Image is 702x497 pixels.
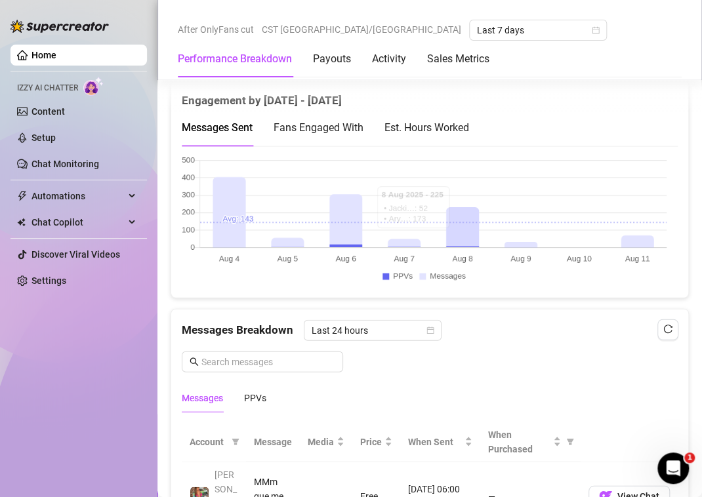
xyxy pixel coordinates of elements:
span: filter [566,438,574,446]
span: filter [564,425,577,459]
img: Chat Copilot [17,218,26,227]
th: Message [246,422,300,462]
span: filter [232,438,239,446]
span: Last 7 days [477,20,599,40]
span: When Sent [408,435,462,449]
span: calendar [426,327,434,334]
span: After OnlyFans cut [178,20,254,39]
div: Messages [182,391,223,405]
span: Messages Sent [182,121,253,134]
a: Settings [31,275,66,286]
span: Fans Engaged With [274,121,363,134]
span: Price [360,435,382,449]
div: Engagement by [DATE] - [DATE] [182,81,678,109]
a: Chat Monitoring [31,159,99,169]
div: PPVs [244,391,266,405]
img: AI Chatter [83,77,104,96]
span: Automations [31,186,125,207]
div: Est. Hours Worked [384,119,469,136]
span: When Purchased [488,427,550,456]
div: Activity [372,51,406,67]
div: Sales Metrics [427,51,489,67]
span: Izzy AI Chatter [17,82,78,94]
span: Media [308,435,334,449]
span: calendar [592,26,600,34]
span: thunderbolt [17,191,28,201]
th: Media [300,422,352,462]
img: logo-BBDzfeDw.svg [10,20,109,33]
div: Messages Breakdown [182,320,678,341]
span: Chat Copilot [31,212,125,233]
th: When Purchased [480,422,581,462]
th: Price [352,422,400,462]
a: Setup [31,132,56,143]
div: Payouts [313,51,351,67]
a: Home [31,50,56,60]
span: Last 24 hours [312,321,434,340]
iframe: Intercom live chat [657,452,689,484]
span: search [190,357,199,367]
th: When Sent [400,422,480,462]
input: Search messages [201,355,335,369]
span: 1 [684,452,695,463]
a: Content [31,106,65,117]
span: reload [663,325,672,334]
a: Discover Viral Videos [31,249,120,260]
span: Account [190,435,226,449]
span: CST [GEOGRAPHIC_DATA]/[GEOGRAPHIC_DATA] [262,20,461,39]
div: Performance Breakdown [178,51,292,67]
span: filter [229,432,242,452]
